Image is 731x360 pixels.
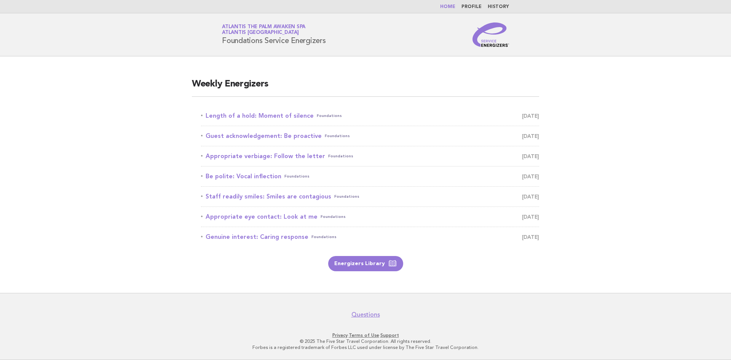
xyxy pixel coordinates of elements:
[132,338,599,344] p: © 2025 The Five Star Travel Corporation. All rights reserved.
[472,22,509,47] img: Service Energizers
[461,5,482,9] a: Profile
[522,110,539,121] span: [DATE]
[222,30,299,35] span: Atlantis [GEOGRAPHIC_DATA]
[522,171,539,182] span: [DATE]
[522,211,539,222] span: [DATE]
[380,333,399,338] a: Support
[311,232,337,242] span: Foundations
[201,110,539,121] a: Length of a hold: Moment of silenceFoundations [DATE]
[192,78,539,97] h2: Weekly Energizers
[132,344,599,350] p: Forbes is a registered trademark of Forbes LLC used under license by The Five Star Travel Corpora...
[522,191,539,202] span: [DATE]
[332,333,348,338] a: Privacy
[522,131,539,141] span: [DATE]
[201,171,539,182] a: Be polite: Vocal inflectionFoundations [DATE]
[317,110,342,121] span: Foundations
[328,256,403,271] a: Energizers Library
[351,311,380,318] a: Questions
[522,151,539,162] span: [DATE]
[321,211,346,222] span: Foundations
[284,171,310,182] span: Foundations
[328,151,353,162] span: Foundations
[201,191,539,202] a: Staff readily smiles: Smiles are contagiousFoundations [DATE]
[222,24,305,35] a: Atlantis The Palm Awaken SpaAtlantis [GEOGRAPHIC_DATA]
[522,232,539,242] span: [DATE]
[222,25,326,45] h1: Foundations Service Energizers
[201,232,539,242] a: Genuine interest: Caring responseFoundations [DATE]
[440,5,455,9] a: Home
[201,151,539,162] a: Appropriate verbiage: Follow the letterFoundations [DATE]
[349,333,379,338] a: Terms of Use
[334,191,359,202] span: Foundations
[132,332,599,338] p: · ·
[201,131,539,141] a: Guest acknowledgement: Be proactiveFoundations [DATE]
[325,131,350,141] span: Foundations
[201,211,539,222] a: Appropriate eye contact: Look at meFoundations [DATE]
[488,5,509,9] a: History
